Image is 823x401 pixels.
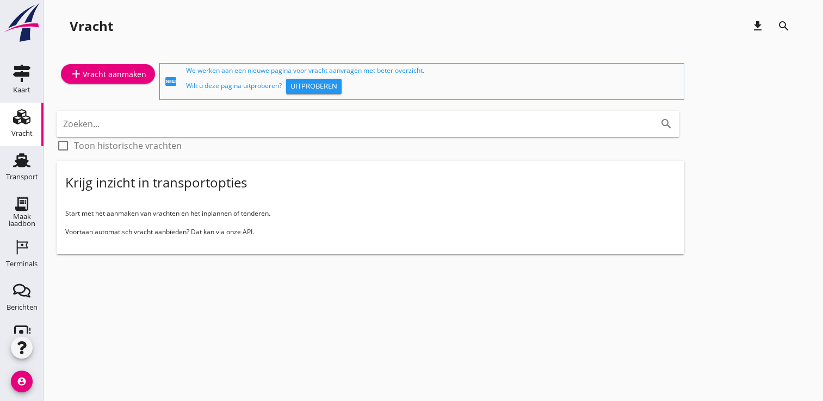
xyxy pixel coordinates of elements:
[286,79,342,94] button: Uitproberen
[164,75,177,88] i: fiber_new
[61,64,155,84] a: Vracht aanmaken
[63,115,642,133] input: Zoeken...
[11,371,33,392] i: account_circle
[13,86,30,93] div: Kaart
[660,117,673,130] i: search
[65,227,676,237] p: Voortaan automatisch vracht aanbieden? Dat kan via onze API.
[6,260,38,267] div: Terminals
[11,130,33,137] div: Vracht
[186,66,679,97] div: We werken aan een nieuwe pagina voor vracht aanvragen met beter overzicht. Wilt u deze pagina uit...
[2,3,41,43] img: logo-small.a267ee39.svg
[70,67,83,80] i: add
[65,209,676,218] p: Start met het aanmaken van vrachten en het inplannen of tenderen.
[70,17,113,35] div: Vracht
[65,174,247,191] div: Krijg inzicht in transportopties
[74,140,182,151] label: Toon historische vrachten
[7,304,38,311] div: Berichten
[751,20,764,33] i: download
[6,173,38,180] div: Transport
[70,67,146,80] div: Vracht aanmaken
[290,81,337,92] div: Uitproberen
[777,20,790,33] i: search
